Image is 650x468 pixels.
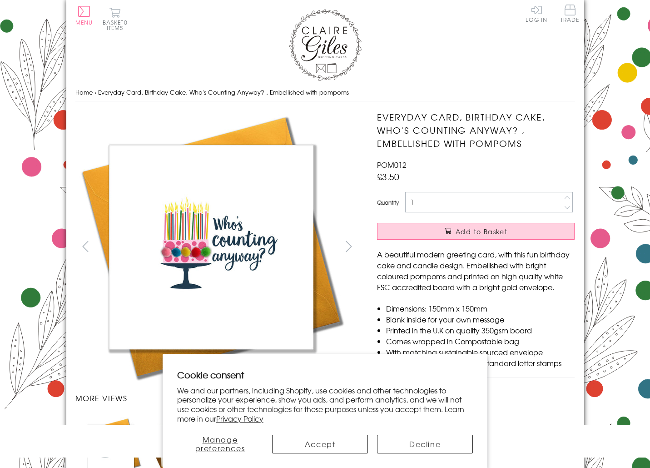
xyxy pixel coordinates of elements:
[75,88,93,96] a: Home
[75,393,359,403] h3: More views
[377,435,473,453] button: Decline
[98,88,349,96] span: Everyday Card, Birthday Cake, Who's Counting Anyway? , Embellished with pompoms
[75,18,93,26] span: Menu
[386,336,575,347] li: Comes wrapped in Compostable bag
[386,325,575,336] li: Printed in the U.K on quality 350gsm board
[561,5,580,24] a: Trade
[386,314,575,325] li: Blank inside for your own message
[338,236,359,257] button: next
[103,7,128,30] button: Basket0 items
[75,236,96,257] button: prev
[386,347,575,357] li: With matching sustainable sourced envelope
[75,111,347,383] img: Everyday Card, Birthday Cake, Who's Counting Anyway? , Embellished with pompoms
[216,413,263,424] a: Privacy Policy
[377,159,407,170] span: POM012
[377,111,575,150] h1: Everyday Card, Birthday Cake, Who's Counting Anyway? , Embellished with pompoms
[177,368,473,381] h2: Cookie consent
[526,5,547,22] a: Log In
[177,435,263,453] button: Manage preferences
[177,386,473,423] p: We and our partners, including Shopify, use cookies and other technologies to personalize your ex...
[561,5,580,22] span: Trade
[456,227,507,236] span: Add to Basket
[272,435,368,453] button: Accept
[195,434,245,453] span: Manage preferences
[75,83,575,102] nav: breadcrumbs
[377,223,575,240] button: Add to Basket
[107,18,128,32] span: 0 items
[377,249,575,292] p: A beautiful modern greeting card, with this fun birthday cake and candle design. Embellished with...
[386,303,575,314] li: Dimensions: 150mm x 150mm
[289,9,362,81] img: Claire Giles Greetings Cards
[359,111,631,383] img: Everyday Card, Birthday Cake, Who's Counting Anyway? , Embellished with pompoms
[94,88,96,96] span: ›
[377,170,399,183] span: £3.50
[377,198,399,206] label: Quantity
[75,6,93,25] button: Menu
